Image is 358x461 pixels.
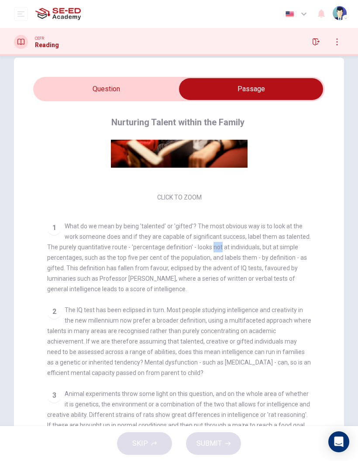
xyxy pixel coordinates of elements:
[35,5,81,23] img: SE-ED Academy logo
[111,115,244,129] h4: Nurturing Talent within the Family
[333,6,347,20] img: Profile picture
[47,223,311,292] span: What do we mean by being 'talented' or 'gifted'? The most obvious way is to look at the work some...
[35,41,59,48] h1: Reading
[47,305,61,319] div: 2
[14,7,28,21] button: open mobile menu
[35,35,44,41] span: CEFR
[47,306,311,376] span: The IQ test has been eclipsed in turn. Most people studying intelligence and creativity in the ne...
[328,431,349,452] div: Open Intercom Messenger
[47,221,61,235] div: 1
[284,11,295,17] img: en
[47,389,61,403] div: 3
